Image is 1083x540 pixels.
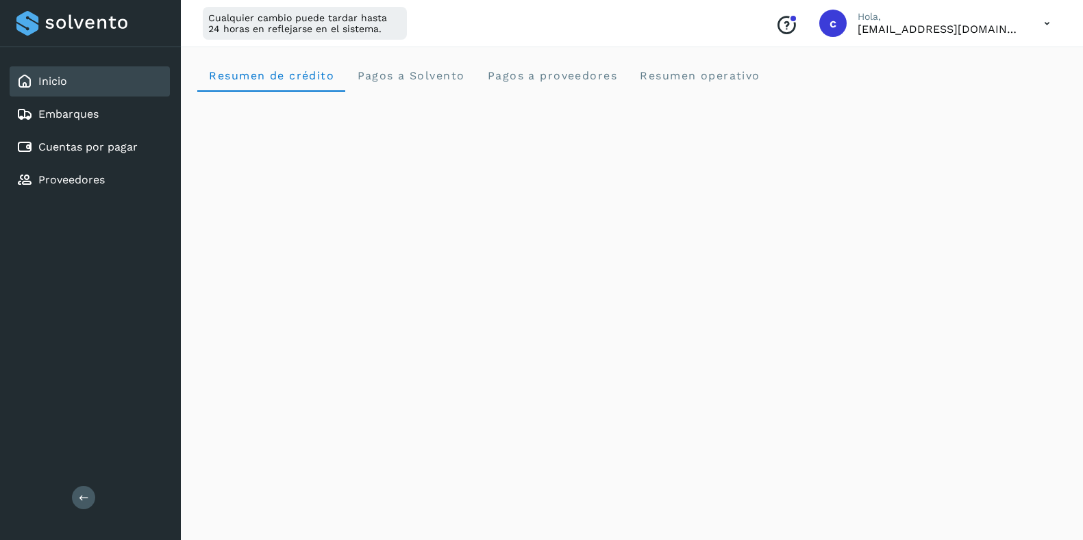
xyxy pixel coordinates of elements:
span: Pagos a Solvento [356,69,464,82]
a: Cuentas por pagar [38,140,138,153]
a: Proveedores [38,173,105,186]
p: calbor@niagarawater.com [858,23,1022,36]
a: Inicio [38,75,67,88]
a: Embarques [38,107,99,120]
div: Cuentas por pagar [10,132,170,162]
p: Hola, [858,11,1022,23]
span: Pagos a proveedores [486,69,617,82]
div: Cualquier cambio puede tardar hasta 24 horas en reflejarse en el sistema. [203,7,407,40]
span: Resumen operativo [639,69,760,82]
div: Inicio [10,66,170,97]
span: Resumen de crédito [208,69,334,82]
div: Embarques [10,99,170,129]
div: Proveedores [10,165,170,195]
